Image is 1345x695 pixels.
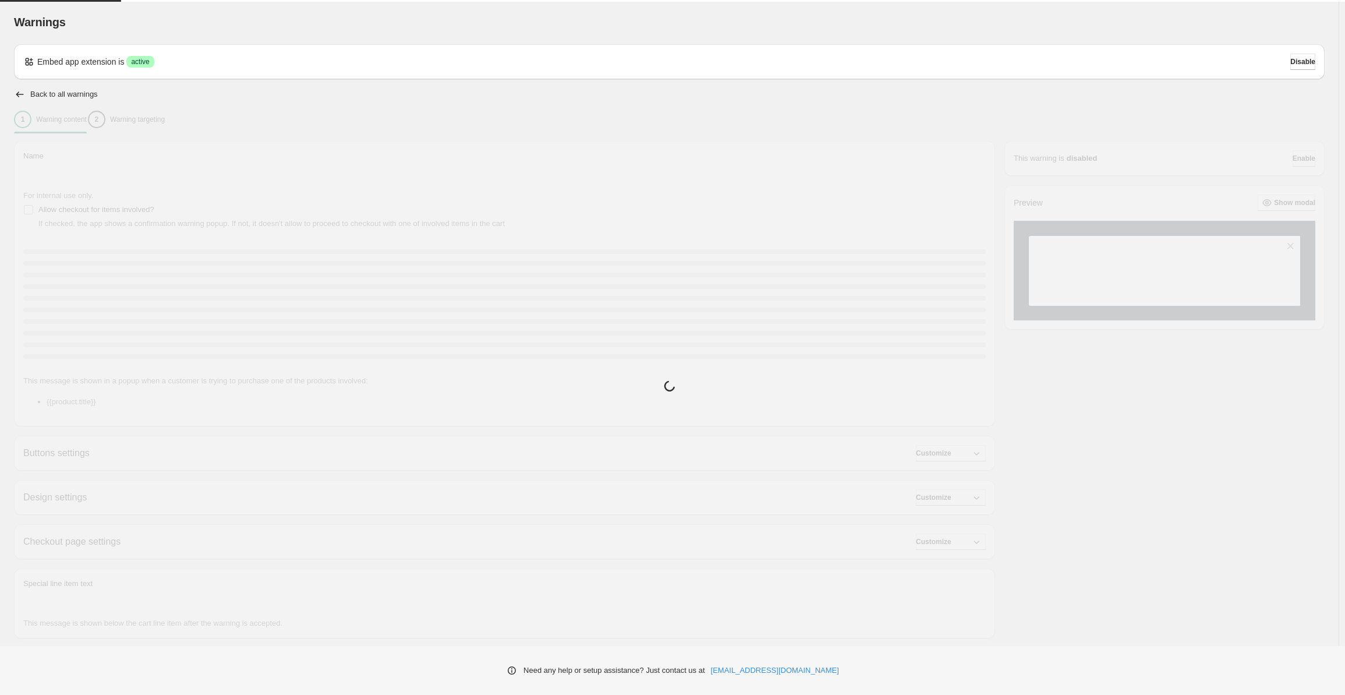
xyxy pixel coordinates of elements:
[1290,54,1315,70] button: Disable
[711,665,839,676] a: [EMAIL_ADDRESS][DOMAIN_NAME]
[14,16,66,29] span: Warnings
[1290,57,1315,66] span: Disable
[37,56,124,68] p: Embed app extension is
[131,57,149,66] span: active
[30,90,98,99] h2: Back to all warnings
